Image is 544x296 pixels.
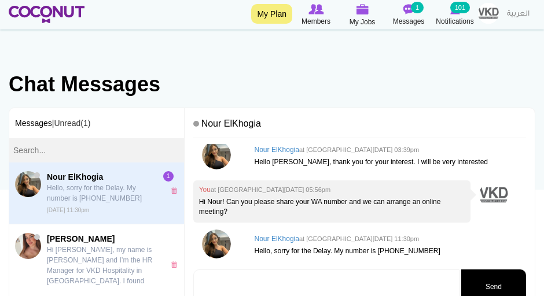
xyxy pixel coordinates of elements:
span: Members [302,16,330,27]
img: Zeljka Jovanovic [15,233,41,259]
span: [PERSON_NAME] [47,233,161,245]
small: [DATE] 11:30pm [47,207,89,213]
a: Browse Members Members [293,3,339,27]
small: at [GEOGRAPHIC_DATA][DATE] 03:39pm [299,146,419,153]
h3: Messages [9,108,184,138]
span: Notifications [436,16,473,27]
h4: You [199,186,465,194]
small: 101 [450,2,470,13]
p: Hello, sorry for the Delay. My number is [PHONE_NUMBER] [47,183,161,203]
span: 1 [163,171,174,182]
img: Messages [403,4,414,14]
h4: Nour ElKhogia [255,146,520,154]
small: at [GEOGRAPHIC_DATA][DATE] 11:30pm [299,235,419,242]
p: Hello [PERSON_NAME], thank you for your interest. I will be very interested [255,157,520,167]
a: Unread(1) [54,119,90,128]
h4: Nour ElKhogia [255,235,520,243]
img: Nour ElKhogia [15,171,41,197]
a: My Plan [251,4,292,24]
a: العربية [501,3,535,26]
h1: Chat Messages [9,73,535,96]
small: 1 [411,2,424,13]
img: Home [9,6,84,23]
img: Notifications [450,4,460,14]
p: Hello, sorry for the Delay. My number is [PHONE_NUMBER] [255,246,520,256]
input: Search... [9,138,184,162]
span: Nour ElKhogia [47,171,161,183]
a: Nour ElKhogiaNour ElKhogia Hello, sorry for the Delay. My number is [PHONE_NUMBER] [DATE] 11:30pm1 [9,162,184,224]
a: My Jobs My Jobs [339,3,385,28]
img: My Jobs [356,4,369,14]
a: Notifications Notifications 101 [432,3,478,27]
a: x [171,261,181,268]
h4: Nour ElKhogia [193,114,526,139]
img: Browse Members [308,4,324,14]
span: | [52,119,91,128]
p: Hi Nour! Can you please share your WA number and we can arrange an online meeting? [199,197,465,217]
a: Messages Messages 1 [385,3,432,27]
small: at [GEOGRAPHIC_DATA][DATE] 05:56pm [211,186,330,193]
a: x [171,187,181,194]
span: My Jobs [350,16,376,28]
span: Messages [393,16,425,27]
